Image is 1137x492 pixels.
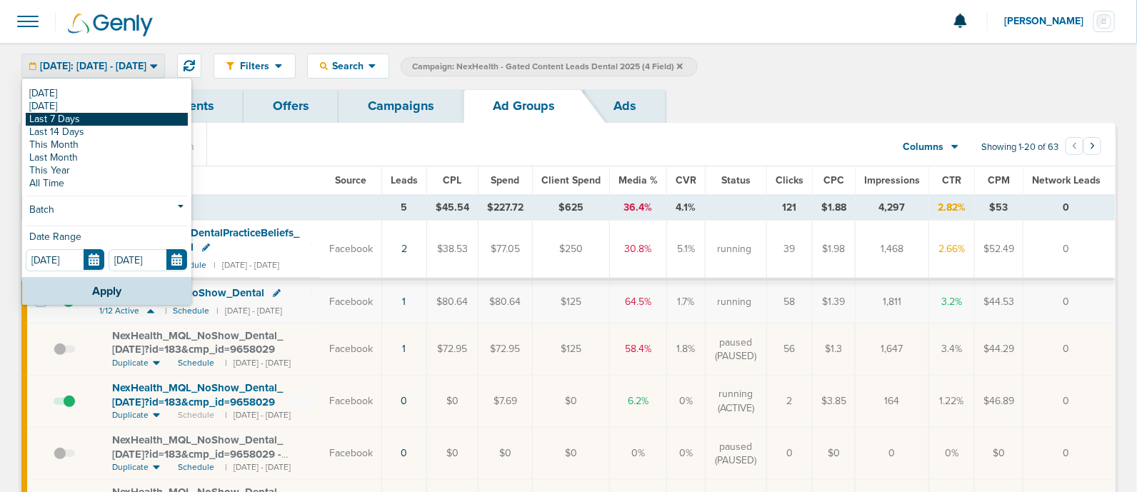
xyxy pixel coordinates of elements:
td: paused (PAUSED) [705,428,766,480]
td: 4,297 [856,195,929,221]
td: 121 [767,195,813,221]
span: Impressions [864,174,920,186]
td: $0 [426,428,478,480]
td: $1.98 [813,221,856,279]
a: [DATE] [26,87,188,100]
span: Media % [618,174,658,186]
a: Ad Groups [464,89,584,123]
td: 0 [1023,428,1116,480]
td: TOTALS (0) [91,195,382,221]
span: CPM [988,174,1010,186]
a: All Time [26,177,188,190]
span: running [717,242,751,256]
a: 1 [402,296,406,308]
td: $7.69 [478,375,532,427]
a: This Month [26,139,188,151]
td: Facebook [321,221,382,279]
td: $0 [532,375,609,427]
td: 2.66% [929,221,975,279]
span: [PERSON_NAME] [1004,16,1093,26]
td: 1.22% [929,375,975,427]
td: 0 [1023,279,1116,323]
button: Apply [22,277,191,305]
span: NexHealth_ MQL_ NoShow_ Dental_ [DATE]?id=183&cmp_ id=9658029 [112,381,283,408]
span: 1/12 Active [99,306,139,316]
td: $125 [532,323,609,376]
td: $72.95 [478,323,532,376]
td: 6.2% [609,375,666,427]
span: Duplicate [112,461,149,473]
td: $3.85 [813,375,856,427]
small: | [DATE] - [DATE] [216,306,282,316]
span: Schedule [178,461,214,473]
td: 0% [666,428,705,480]
td: 5.1% [666,221,705,279]
td: $625 [532,195,609,221]
td: $44.53 [975,279,1023,323]
td: $0 [532,428,609,480]
span: NexHealth_ MQL_ NoShow_ Dental_ [DATE]?id=183&cmp_ id=9658029 - Tailored leads campaign - Copy [112,433,283,474]
td: 0 [856,428,929,480]
td: 1.8% [666,323,705,376]
td: 0% [666,375,705,427]
td: $0 [813,428,856,480]
span: Showing 1-20 of 63 [981,141,1058,154]
td: 1,647 [856,323,929,376]
span: Duplicate [112,357,149,369]
a: Dashboard [21,89,144,123]
span: Network Leads [1032,174,1101,186]
td: $72.95 [426,323,478,376]
a: 0 [401,447,407,459]
td: 1.7% [666,279,705,323]
img: Genly [68,14,153,36]
td: 1,468 [856,221,929,279]
a: Last Month [26,151,188,164]
td: 39 [767,221,813,279]
a: Batch [26,202,188,220]
span: CPL [443,174,461,186]
span: CTR [942,174,961,186]
span: [DATE]: [DATE] - [DATE] [40,61,146,71]
span: Source [335,174,366,186]
td: Facebook [321,428,382,480]
td: $80.64 [478,279,532,323]
a: [DATE] [26,100,188,113]
td: 1,811 [856,279,929,323]
span: NexHealth_ MQL_ 5DentalPracticeBeliefs_ ThinkAgain_ Dental [99,226,299,253]
td: 0 [1023,375,1116,427]
button: Go to next page [1083,137,1101,155]
span: Columns [903,140,944,154]
td: $1.3 [813,323,856,376]
a: This Year [26,164,188,177]
span: Duplicate [112,409,149,421]
td: $250 [532,221,609,279]
td: 36.4% [609,195,666,221]
td: 64.5% [609,279,666,323]
td: $45.54 [426,195,478,221]
ul: Pagination [1066,139,1101,156]
td: 2.82% [929,195,975,221]
span: Status [721,174,751,186]
td: $44.29 [975,323,1023,376]
span: Clicks [776,174,803,186]
span: NexHealth_ MQL_ NoShow_ Dental [99,286,264,299]
span: Client Spend [541,174,601,186]
td: Facebook [321,323,382,376]
small: | [DATE] - [DATE] [225,357,291,369]
a: Clients [144,89,244,123]
span: NexHealth_ MQL_ NoShow_ Dental_ [DATE]?id=183&cmp_ id=9658029 [112,329,283,356]
td: 4.1% [666,195,705,221]
span: Search [328,60,369,72]
td: $53 [975,195,1023,221]
td: 0 [1023,323,1116,376]
a: 1 [402,343,406,355]
small: | [DATE] - [DATE] [225,409,291,421]
td: $125 [532,279,609,323]
span: CPC [823,174,844,186]
td: $80.64 [426,279,478,323]
td: 0% [929,428,975,480]
td: 2 [767,375,813,427]
td: 56 [767,323,813,376]
td: 0 [767,428,813,480]
span: Schedule [178,357,214,369]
